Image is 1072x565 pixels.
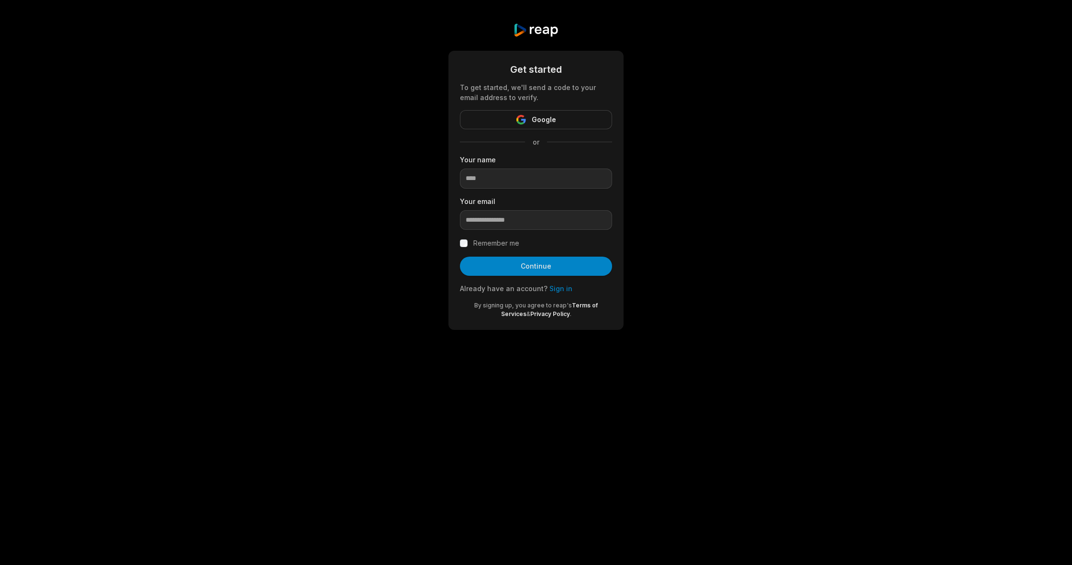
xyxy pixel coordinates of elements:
label: Remember me [473,237,519,249]
span: or [525,137,547,147]
button: Continue [460,257,612,276]
label: Your name [460,155,612,165]
span: By signing up, you agree to reap's [474,302,572,309]
img: reap [513,23,558,37]
a: Sign in [549,284,572,293]
span: Already have an account? [460,284,547,293]
div: Get started [460,62,612,77]
span: Google [532,114,556,125]
span: . [570,310,571,317]
span: & [526,310,530,317]
button: Google [460,110,612,129]
div: To get started, we'll send a code to your email address to verify. [460,82,612,102]
label: Your email [460,196,612,206]
a: Privacy Policy [530,310,570,317]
